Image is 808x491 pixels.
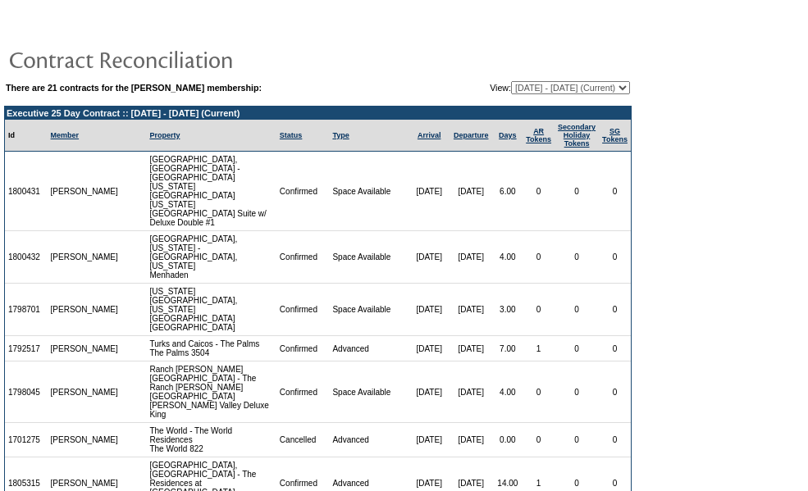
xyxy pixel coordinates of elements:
[409,423,449,457] td: [DATE]
[555,361,599,423] td: 0
[149,131,180,139] a: Property
[526,127,551,143] a: ARTokens
[450,361,493,423] td: [DATE]
[6,83,262,93] b: There are 21 contracts for the [PERSON_NAME] membership:
[276,361,330,423] td: Confirmed
[599,231,631,284] td: 0
[599,423,631,457] td: 0
[493,361,523,423] td: 4.00
[493,423,523,457] td: 0.00
[51,131,80,139] a: Member
[555,336,599,361] td: 0
[329,336,409,361] td: Advanced
[146,423,276,457] td: The World - The World Residences The World 822
[5,152,48,231] td: 1800431
[555,284,599,336] td: 0
[5,361,48,423] td: 1798045
[48,336,122,361] td: [PERSON_NAME]
[555,231,599,284] td: 0
[450,231,493,284] td: [DATE]
[558,123,596,148] a: Secondary HolidayTokens
[329,361,409,423] td: Space Available
[493,152,523,231] td: 6.00
[523,361,555,423] td: 0
[146,361,276,423] td: Ranch [PERSON_NAME][GEOGRAPHIC_DATA] - The Ranch [PERSON_NAME][GEOGRAPHIC_DATA] [PERSON_NAME] Val...
[48,423,122,457] td: [PERSON_NAME]
[409,81,630,94] td: View:
[146,336,276,361] td: Turks and Caicos - The Palms The Palms 3504
[599,152,631,231] td: 0
[409,152,449,231] td: [DATE]
[5,423,48,457] td: 1701275
[409,284,449,336] td: [DATE]
[450,423,493,457] td: [DATE]
[48,361,122,423] td: [PERSON_NAME]
[329,284,409,336] td: Space Available
[5,120,48,152] td: Id
[329,231,409,284] td: Space Available
[5,231,48,284] td: 1800432
[280,131,303,139] a: Status
[276,336,330,361] td: Confirmed
[523,152,555,231] td: 0
[276,231,330,284] td: Confirmed
[276,284,330,336] td: Confirmed
[276,152,330,231] td: Confirmed
[450,152,493,231] td: [DATE]
[555,152,599,231] td: 0
[499,131,517,139] a: Days
[450,284,493,336] td: [DATE]
[602,127,628,143] a: SGTokens
[555,423,599,457] td: 0
[523,284,555,336] td: 0
[409,231,449,284] td: [DATE]
[599,361,631,423] td: 0
[418,131,441,139] a: Arrival
[5,336,48,361] td: 1792517
[329,423,409,457] td: Advanced
[48,152,122,231] td: [PERSON_NAME]
[5,107,631,120] td: Executive 25 Day Contract :: [DATE] - [DATE] (Current)
[5,284,48,336] td: 1798701
[146,231,276,284] td: [GEOGRAPHIC_DATA], [US_STATE] - [GEOGRAPHIC_DATA], [US_STATE] Menhaden
[332,131,349,139] a: Type
[48,284,122,336] td: [PERSON_NAME]
[599,336,631,361] td: 0
[409,361,449,423] td: [DATE]
[409,336,449,361] td: [DATE]
[450,336,493,361] td: [DATE]
[523,336,555,361] td: 1
[493,231,523,284] td: 4.00
[276,423,330,457] td: Cancelled
[523,423,555,457] td: 0
[146,284,276,336] td: [US_STATE][GEOGRAPHIC_DATA], [US_STATE][GEOGRAPHIC_DATA] [GEOGRAPHIC_DATA]
[599,284,631,336] td: 0
[523,231,555,284] td: 0
[48,231,122,284] td: [PERSON_NAME]
[493,284,523,336] td: 3.00
[454,131,489,139] a: Departure
[8,43,336,75] img: pgTtlContractReconciliation.gif
[329,152,409,231] td: Space Available
[146,152,276,231] td: [GEOGRAPHIC_DATA], [GEOGRAPHIC_DATA] - [GEOGRAPHIC_DATA] [US_STATE] [GEOGRAPHIC_DATA] [US_STATE][...
[493,336,523,361] td: 7.00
